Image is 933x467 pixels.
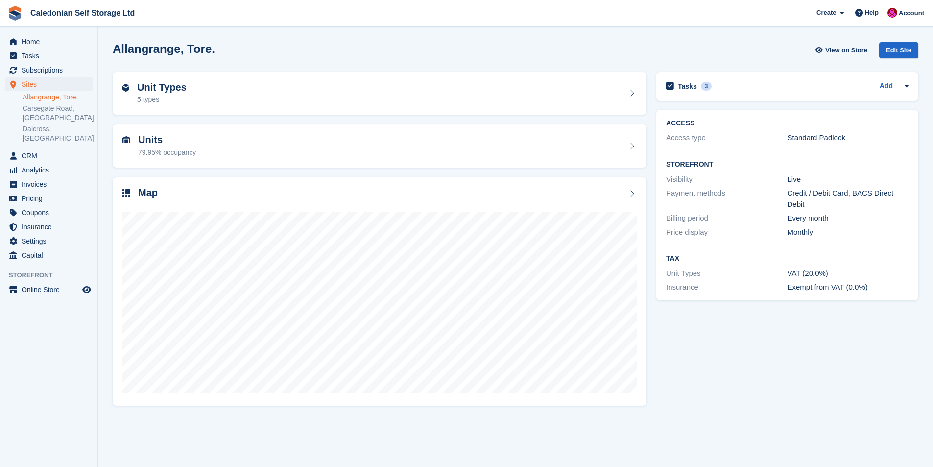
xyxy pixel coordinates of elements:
span: Create [816,8,836,18]
span: Home [22,35,80,49]
div: Credit / Debit Card, BACS Direct Debit [788,188,909,210]
h2: Allangrange, Tore. [113,42,215,55]
a: menu [5,283,93,296]
div: Monthly [788,227,909,238]
span: Sites [22,77,80,91]
span: Analytics [22,163,80,177]
img: unit-type-icn-2b2737a686de81e16bb02015468b77c625bbabd49415b5ef34ead5e3b44a266d.svg [122,84,129,92]
span: Pricing [22,192,80,205]
h2: Tax [666,255,909,263]
span: Storefront [9,270,97,280]
a: Carsegate Road, [GEOGRAPHIC_DATA] [23,104,93,123]
div: Edit Site [879,42,918,58]
div: Payment methods [666,188,787,210]
h2: ACCESS [666,120,909,127]
span: Coupons [22,206,80,220]
a: Map [113,177,646,406]
a: menu [5,206,93,220]
span: Account [899,8,924,18]
div: Insurance [666,282,787,293]
a: Preview store [81,284,93,295]
a: menu [5,248,93,262]
a: menu [5,63,93,77]
span: Subscriptions [22,63,80,77]
img: Donald Mathieson [887,8,897,18]
span: Invoices [22,177,80,191]
a: menu [5,35,93,49]
span: Capital [22,248,80,262]
h2: Unit Types [137,82,187,93]
div: Billing period [666,213,787,224]
img: unit-icn-7be61d7bf1b0ce9d3e12c5938cc71ed9869f7b940bace4675aadf7bd6d80202e.svg [122,136,130,143]
h2: Storefront [666,161,909,169]
a: Dalcross, [GEOGRAPHIC_DATA] [23,124,93,143]
h2: Units [138,134,196,146]
a: menu [5,163,93,177]
div: Standard Padlock [788,132,909,144]
a: Allangrange, Tore. [23,93,93,102]
a: menu [5,234,93,248]
a: Add [880,81,893,92]
span: Online Store [22,283,80,296]
div: Every month [788,213,909,224]
span: Tasks [22,49,80,63]
div: Exempt from VAT (0.0%) [788,282,909,293]
span: Insurance [22,220,80,234]
img: map-icn-33ee37083ee616e46c38cad1a60f524a97daa1e2b2c8c0bc3eb3415660979fc1.svg [122,189,130,197]
span: Settings [22,234,80,248]
div: Access type [666,132,787,144]
div: 3 [701,82,712,91]
div: 5 types [137,95,187,105]
h2: Map [138,187,158,198]
div: Price display [666,227,787,238]
div: VAT (20.0%) [788,268,909,279]
div: Visibility [666,174,787,185]
a: menu [5,149,93,163]
div: Live [788,174,909,185]
a: menu [5,192,93,205]
span: CRM [22,149,80,163]
h2: Tasks [678,82,697,91]
a: menu [5,49,93,63]
a: menu [5,220,93,234]
a: View on Store [814,42,871,58]
div: Unit Types [666,268,787,279]
div: 79.95% occupancy [138,147,196,158]
a: Caledonian Self Storage Ltd [26,5,139,21]
a: Units 79.95% occupancy [113,124,646,168]
a: Unit Types 5 types [113,72,646,115]
span: View on Store [825,46,867,55]
img: stora-icon-8386f47178a22dfd0bd8f6a31ec36ba5ce8667c1dd55bd0f319d3a0aa187defe.svg [8,6,23,21]
a: Edit Site [879,42,918,62]
a: menu [5,77,93,91]
a: menu [5,177,93,191]
span: Help [865,8,879,18]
